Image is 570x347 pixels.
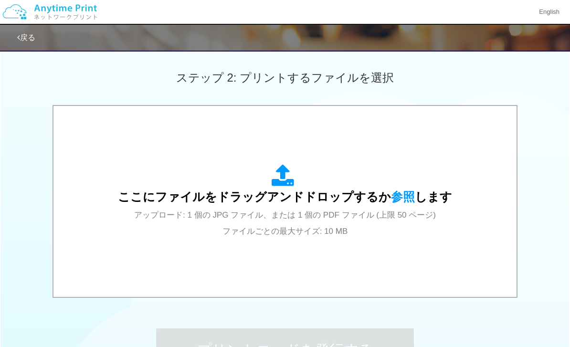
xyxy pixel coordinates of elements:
[391,190,415,203] span: 参照
[176,71,394,84] span: ステップ 2: プリントするファイルを選択
[134,210,436,236] span: アップロード: 1 個の JPG ファイル、または 1 個の PDF ファイル (上限 50 ページ) ファイルごとの最大サイズ: 10 MB
[17,33,35,42] a: 戻る
[118,190,452,203] span: ここにファイルをドラッグアンドドロップするか します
